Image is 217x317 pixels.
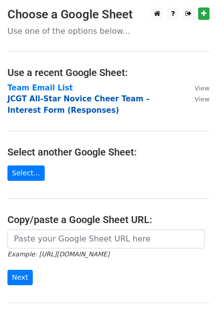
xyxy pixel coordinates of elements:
h4: Use a recent Google Sheet: [7,67,210,79]
input: Next [7,270,33,285]
h3: Choose a Google Sheet [7,7,210,22]
a: Team Email List [7,83,73,92]
h4: Select another Google Sheet: [7,146,210,158]
h4: Copy/paste a Google Sheet URL: [7,214,210,226]
a: View [185,83,210,92]
small: View [195,95,210,103]
a: Select... [7,165,45,181]
a: View [185,94,210,103]
a: JCGT All-Star Novice Cheer Team – Interest Form (Responses) [7,94,150,115]
small: View [195,84,210,92]
input: Paste your Google Sheet URL here [7,230,205,248]
iframe: Chat Widget [167,269,217,317]
p: Use one of the options below... [7,26,210,36]
small: Example: [URL][DOMAIN_NAME] [7,250,109,258]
